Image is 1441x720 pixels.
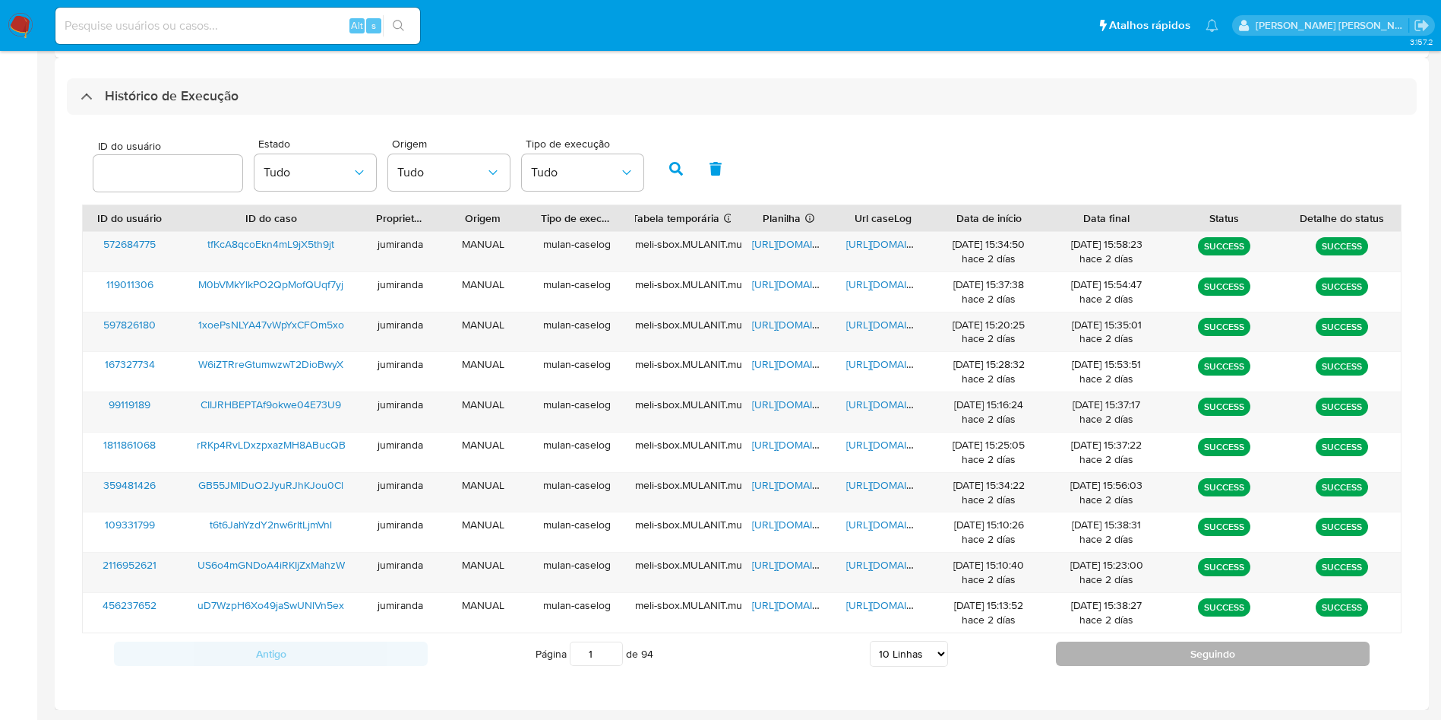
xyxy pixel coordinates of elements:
[1109,17,1190,33] span: Atalhos rápidos
[55,16,420,36] input: Pesquise usuários ou casos...
[383,15,414,36] button: search-icon
[1206,19,1218,32] a: Notificações
[351,18,363,33] span: Alt
[371,18,376,33] span: s
[1410,36,1433,48] span: 3.157.2
[1256,18,1409,33] p: juliane.miranda@mercadolivre.com
[1414,17,1430,33] a: Sair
